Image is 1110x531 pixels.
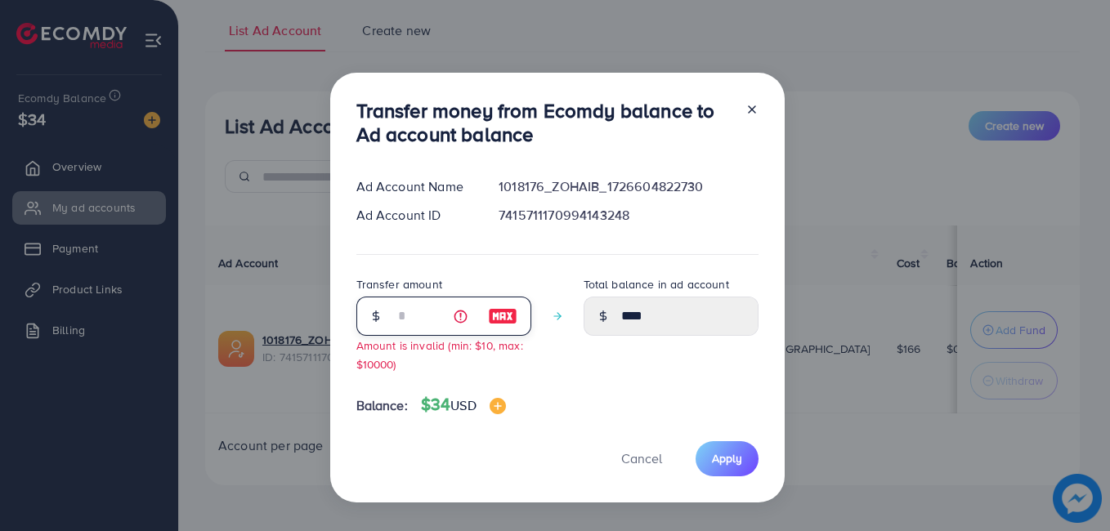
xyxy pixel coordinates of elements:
[488,306,517,326] img: image
[490,398,506,414] img: image
[356,337,523,372] small: Amount is invalid (min: $10, max: $10000)
[450,396,476,414] span: USD
[696,441,759,476] button: Apply
[343,177,486,196] div: Ad Account Name
[356,396,408,415] span: Balance:
[712,450,742,466] span: Apply
[356,276,442,292] label: Transfer amount
[356,99,732,146] h3: Transfer money from Ecomdy balance to Ad account balance
[621,449,662,467] span: Cancel
[421,395,506,415] h4: $34
[486,206,771,225] div: 7415711170994143248
[343,206,486,225] div: Ad Account ID
[486,177,771,196] div: 1018176_ZOHAIB_1726604822730
[601,441,683,476] button: Cancel
[584,276,729,292] label: Total balance in ad account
